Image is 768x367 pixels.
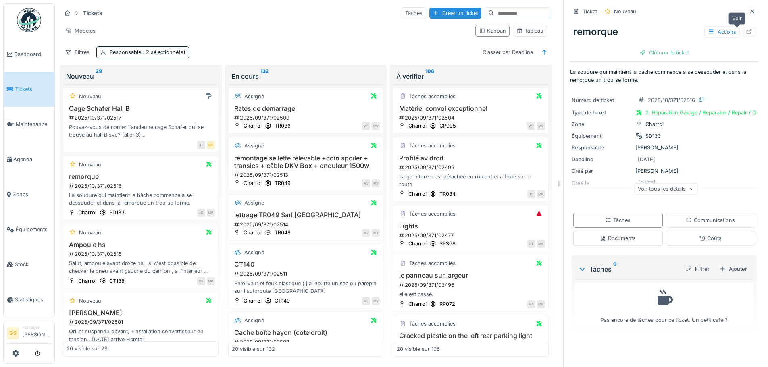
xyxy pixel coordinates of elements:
[402,7,426,19] div: Tâches
[572,96,632,104] div: Numéro de ticket
[372,122,380,130] div: MV
[22,324,51,330] div: Manager
[197,141,205,149] div: JT
[16,226,51,233] span: Équipements
[68,114,215,122] div: 2025/10/371/02517
[4,72,54,107] a: Tickets
[244,249,264,256] div: Assigné
[372,229,380,237] div: MV
[13,156,51,163] span: Agenda
[397,332,545,340] h3: Cracked plastic on the left rear parking light
[15,261,51,268] span: Stock
[537,122,545,130] div: MV
[244,317,264,324] div: Assigné
[17,8,41,32] img: Badge_color-CXgf-gQk.svg
[15,296,51,303] span: Statistiques
[79,93,101,100] div: Nouveau
[704,26,740,38] div: Actions
[109,277,125,285] div: CT138
[439,190,456,198] div: TR034
[636,47,692,58] div: Clôturer le ticket
[275,297,290,305] div: CT140
[537,240,545,248] div: MV
[232,329,380,336] h3: Cache boîte hayon (cote droit)
[634,183,697,195] div: Voir tous les détails
[583,8,597,15] div: Ticket
[686,216,735,224] div: Communications
[7,327,19,339] li: GS
[7,324,51,344] a: GS Manager[PERSON_NAME]
[22,324,51,342] li: [PERSON_NAME]
[527,190,535,198] div: JC
[572,120,632,128] div: Zone
[397,105,545,112] h3: Matériel convoi exceptionnel
[4,247,54,282] a: Stock
[79,297,101,305] div: Nouveau
[570,68,758,83] p: La soudure qui maintient la bâche commence à se dessouder et dans la remorque un trou se forme.
[398,114,545,122] div: 2025/09/371/02504
[233,338,380,346] div: 2025/09/371/02507
[613,264,617,274] sup: 0
[572,156,632,163] div: Deadline
[197,277,205,285] div: CS
[362,297,370,305] div: ME
[231,71,381,81] div: En cours
[580,286,748,324] div: Pas encore de tâches pour ce ticket. Un petit café ?
[638,156,655,163] div: [DATE]
[4,212,54,247] a: Équipements
[61,46,93,58] div: Filtres
[409,142,456,149] div: Tâches accomplies
[408,122,427,130] div: Charroi
[207,209,215,217] div: MV
[682,263,713,274] div: Filtrer
[67,241,215,249] h3: Ampoule hs
[537,300,545,308] div: MV
[67,123,215,139] div: Pouvez-vous démonter l'ancienne cage Schafer qui se trouve au hall B svp? (aller 3) Nous n'avons ...
[66,71,215,81] div: Nouveau
[527,122,535,130] div: WT
[244,179,262,187] div: Charroi
[233,114,380,122] div: 2025/09/371/02509
[716,263,750,274] div: Ajouter
[110,48,185,56] div: Responsable
[4,177,54,212] a: Zones
[233,270,380,278] div: 2025/09/371/02511
[439,240,456,247] div: SP368
[232,261,380,268] h3: CT140
[61,25,99,37] div: Modèles
[68,318,215,326] div: 2025/09/371/02501
[275,179,291,187] div: TR049
[397,272,545,279] h3: le panneau sur largeur
[4,107,54,142] a: Maintenance
[68,182,215,190] div: 2025/10/371/02516
[429,8,481,19] div: Créer un ticket
[67,105,215,112] h3: Cage Schafer Hall B
[67,309,215,317] h3: [PERSON_NAME]
[728,12,745,24] div: Voir
[260,71,269,81] sup: 132
[397,222,545,230] h3: Lights
[648,96,695,104] div: 2025/10/371/02516
[516,27,543,35] div: Tableau
[372,297,380,305] div: MV
[397,173,545,188] div: La garniture c est détachée en roulant et a froté sur la route
[233,221,380,228] div: 2025/09/371/02514
[409,320,456,328] div: Tâches accomplies
[141,49,185,55] span: : 2 sélectionné(s)
[408,240,427,247] div: Charroi
[362,179,370,187] div: MV
[244,297,262,305] div: Charroi
[409,93,456,100] div: Tâches accomplies
[78,209,96,216] div: Charroi
[409,259,456,267] div: Tâches accomplies
[4,282,54,317] a: Statistiques
[232,280,380,295] div: Enjoliveur et feux plastique ( j'ai heurte un sac ou parepin sur l'autoroute [GEOGRAPHIC_DATA]
[67,191,215,207] div: La soudure qui maintient la bâche commence à se dessouder et dans la remorque un trou se forme.
[409,210,456,218] div: Tâches accomplies
[244,93,264,100] div: Assigné
[244,122,262,130] div: Charroi
[408,300,427,308] div: Charroi
[232,105,380,112] h3: Ratés de démarrage
[275,229,291,236] div: TR049
[67,259,215,275] div: Salut, ampoule avant droite hs , si c'est possible de checker le pneu avant gauche du camion , a ...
